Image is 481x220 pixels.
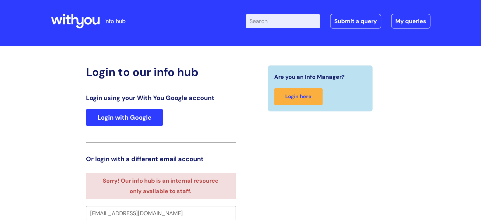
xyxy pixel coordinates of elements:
h3: Login using your With You Google account [86,94,236,102]
a: Login with Google [86,109,163,126]
p: info hub [104,16,126,26]
h2: Login to our info hub [86,65,236,79]
a: Submit a query [330,14,381,28]
a: Login here [274,88,323,105]
li: Sorry! Our info hub is an internal resource only available to staff. [97,176,225,196]
h3: Or login with a different email account [86,155,236,163]
span: Are you an Info Manager? [274,72,345,82]
input: Search [246,14,320,28]
a: My queries [391,14,430,28]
